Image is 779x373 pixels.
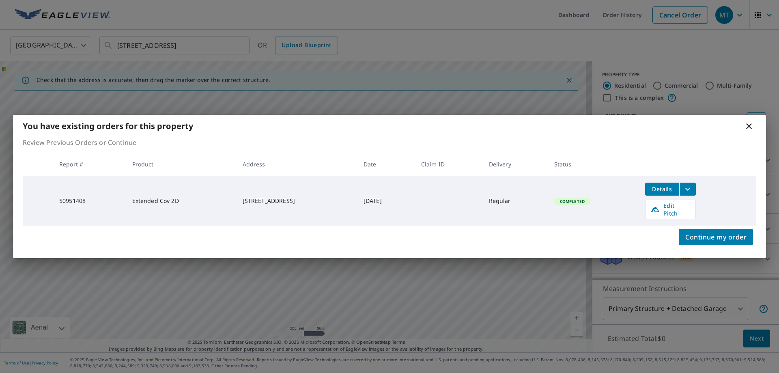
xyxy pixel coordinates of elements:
div: [STREET_ADDRESS] [243,197,351,205]
th: Claim ID [415,152,482,176]
span: Edit Pitch [650,202,691,217]
b: You have existing orders for this property [23,121,193,132]
td: 50951408 [53,176,126,226]
span: Details [650,185,674,193]
th: Delivery [482,152,548,176]
button: filesDropdownBtn-50951408 [679,183,696,196]
td: [DATE] [357,176,415,226]
th: Address [236,152,357,176]
a: Edit Pitch [645,200,696,219]
th: Date [357,152,415,176]
th: Report # [53,152,126,176]
th: Status [548,152,639,176]
button: detailsBtn-50951408 [645,183,679,196]
span: Completed [555,198,590,204]
th: Product [126,152,236,176]
span: Continue my order [685,231,747,243]
p: Review Previous Orders or Continue [23,138,756,147]
td: Extended Cov 2D [126,176,236,226]
td: Regular [482,176,548,226]
button: Continue my order [679,229,753,245]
